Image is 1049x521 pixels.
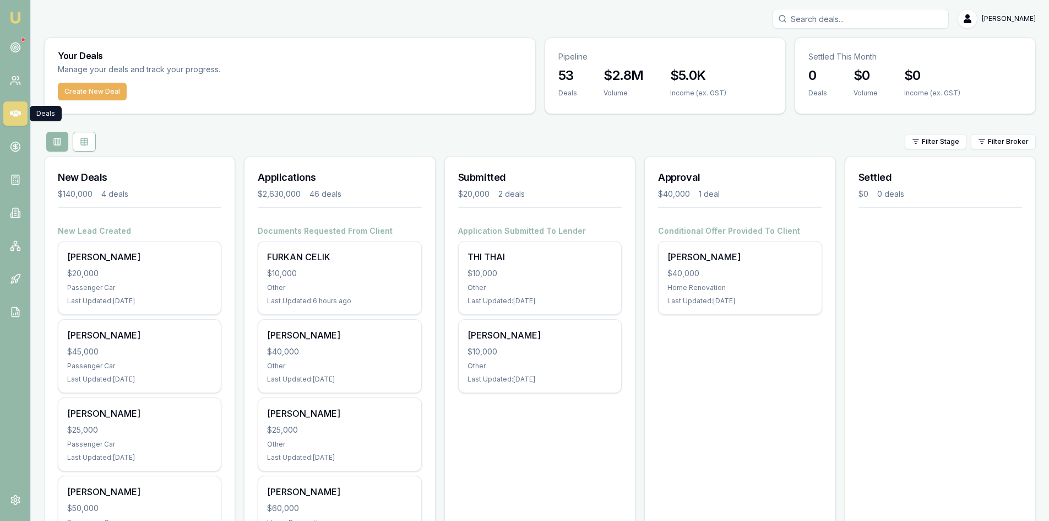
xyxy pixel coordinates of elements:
div: Other [267,283,412,292]
div: $20,000 [458,189,490,200]
div: Last Updated: [DATE] [67,375,212,384]
div: $140,000 [58,189,93,200]
h3: New Deals [58,170,221,185]
button: Create New Deal [58,83,127,100]
div: $10,000 [468,346,612,357]
div: Last Updated: [DATE] [468,375,612,384]
div: Other [267,362,412,370]
div: Last Updated: [DATE] [267,453,412,462]
img: emu-icon-u.png [9,11,22,24]
div: [PERSON_NAME] [267,329,412,342]
div: Passenger Car [67,362,212,370]
div: [PERSON_NAME] [67,485,212,498]
h3: Applications [258,170,421,185]
h4: Application Submitted To Lender [458,225,622,237]
h3: $0 [854,67,878,84]
button: Filter Stage [905,134,966,149]
span: [PERSON_NAME] [982,14,1036,23]
div: $20,000 [67,268,212,279]
div: $25,000 [67,425,212,436]
div: $60,000 [267,503,412,514]
div: $25,000 [267,425,412,436]
div: Passenger Car [67,283,212,292]
div: Last Updated: [DATE] [468,297,612,305]
div: Last Updated: 6 hours ago [267,297,412,305]
div: [PERSON_NAME] [267,407,412,420]
div: Deals [30,106,62,121]
div: 46 deals [309,189,341,200]
span: Filter Stage [922,137,959,146]
div: Income (ex. GST) [904,89,960,98]
h3: $5.0K [670,67,726,84]
button: Filter Broker [971,134,1036,149]
h4: Documents Requested From Client [258,225,421,237]
h4: New Lead Created [58,225,221,237]
h3: Settled [858,170,1022,185]
div: $10,000 [468,268,612,279]
h3: $2.8M [604,67,644,84]
div: THI THAI [468,250,612,264]
div: Last Updated: [DATE] [67,453,212,462]
div: $0 [858,189,868,200]
div: $2,630,000 [258,189,301,200]
h3: Submitted [458,170,622,185]
h4: Conditional Offer Provided To Client [658,225,822,237]
div: Last Updated: [DATE] [67,297,212,305]
p: Pipeline [558,51,772,62]
div: Deals [558,89,577,98]
div: $50,000 [67,503,212,514]
span: Filter Broker [988,137,1029,146]
div: Deals [808,89,827,98]
div: Volume [604,89,644,98]
div: 1 deal [699,189,720,200]
div: 0 deals [877,189,904,200]
p: Manage your deals and track your progress. [58,63,340,76]
div: Last Updated: [DATE] [667,297,812,305]
h3: Your Deals [58,51,522,60]
p: Settled This Month [808,51,1022,62]
input: Search deals [773,9,949,29]
div: Last Updated: [DATE] [267,375,412,384]
div: [PERSON_NAME] [667,250,812,264]
div: FURKAN CELIK [267,250,412,264]
div: [PERSON_NAME] [67,329,212,342]
div: $45,000 [67,346,212,357]
div: Home Renovation [667,283,812,292]
div: Volume [854,89,878,98]
div: $40,000 [667,268,812,279]
div: $10,000 [267,268,412,279]
h3: $0 [904,67,960,84]
div: $40,000 [658,189,690,200]
div: Other [468,283,612,292]
div: [PERSON_NAME] [67,250,212,264]
h3: 0 [808,67,827,84]
div: [PERSON_NAME] [67,407,212,420]
div: [PERSON_NAME] [267,485,412,498]
div: Other [468,362,612,370]
h3: Approval [658,170,822,185]
h3: 53 [558,67,577,84]
div: Income (ex. GST) [670,89,726,98]
div: [PERSON_NAME] [468,329,612,342]
div: Passenger Car [67,440,212,449]
div: $40,000 [267,346,412,357]
div: 4 deals [101,189,128,200]
div: 2 deals [498,189,525,200]
div: Other [267,440,412,449]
